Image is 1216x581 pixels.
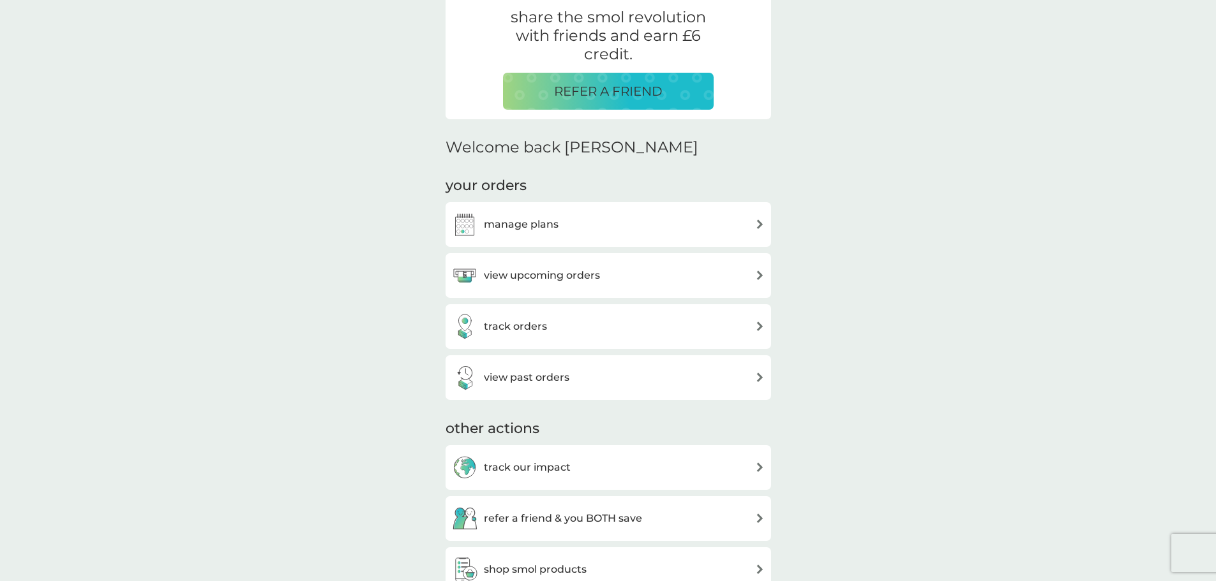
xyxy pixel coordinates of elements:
p: REFER A FRIEND [554,81,663,101]
h3: manage plans [484,216,559,233]
h3: your orders [446,176,527,196]
img: arrow right [755,219,765,229]
img: arrow right [755,372,765,382]
img: arrow right [755,270,765,280]
h3: track our impact [484,459,571,476]
h3: refer a friend & you BOTH save [484,510,642,527]
h2: Welcome back [PERSON_NAME] [446,138,698,157]
h3: other actions [446,419,539,439]
img: arrow right [755,513,765,523]
h3: track orders [484,318,547,335]
h3: view past orders [484,369,569,386]
img: arrow right [755,321,765,331]
p: share the smol revolution with friends and earn £6 credit. [503,8,714,63]
img: arrow right [755,564,765,574]
img: arrow right [755,462,765,472]
button: REFER A FRIEND [503,73,714,110]
h3: view upcoming orders [484,267,600,284]
h3: shop smol products [484,561,587,578]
